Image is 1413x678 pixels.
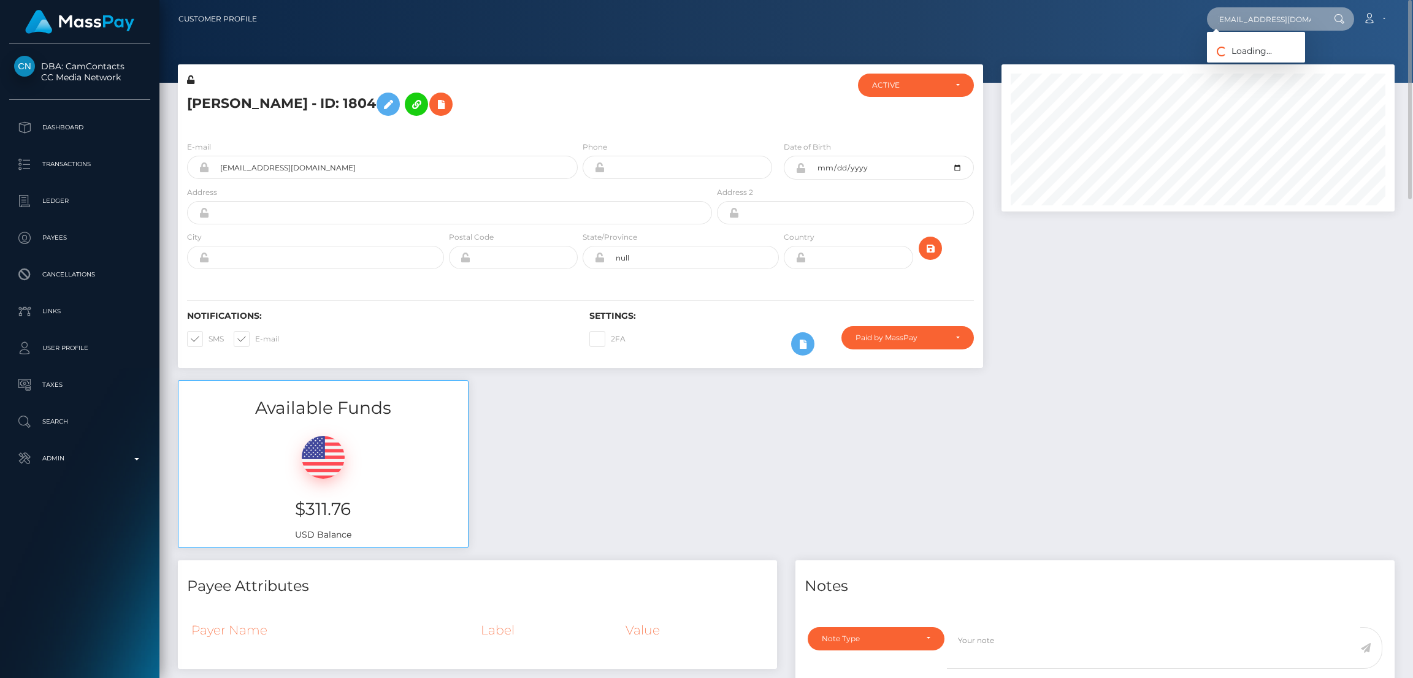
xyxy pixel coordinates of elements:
[188,497,459,521] h3: $311.76
[187,614,477,647] th: Payer Name
[477,614,621,647] th: Label
[784,142,831,153] label: Date of Birth
[14,413,145,431] p: Search
[872,80,946,90] div: ACTIVE
[187,311,571,321] h6: Notifications:
[14,265,145,284] p: Cancellations
[187,576,768,597] h4: Payee Attributes
[1207,45,1272,56] span: Loading...
[9,61,150,83] span: DBA: CamContacts CC Media Network
[187,232,202,243] label: City
[25,10,134,34] img: MassPay Logo
[784,232,814,243] label: Country
[14,229,145,247] p: Payees
[14,339,145,357] p: User Profile
[187,331,224,347] label: SMS
[589,311,973,321] h6: Settings:
[858,74,974,97] button: ACTIVE
[805,576,1385,597] h4: Notes
[9,333,150,364] a: User Profile
[14,155,145,173] p: Transactions
[841,326,974,349] button: Paid by MassPay
[187,142,211,153] label: E-mail
[14,302,145,321] p: Links
[302,436,345,479] img: USD.png
[1207,7,1322,31] input: Search...
[621,614,768,647] th: Value
[9,370,150,400] a: Taxes
[234,331,279,347] label: E-mail
[583,232,637,243] label: State/Province
[14,376,145,394] p: Taxes
[9,443,150,474] a: Admin
[9,259,150,290] a: Cancellations
[14,192,145,210] p: Ledger
[589,331,626,347] label: 2FA
[178,421,468,547] div: USD Balance
[178,396,468,420] h3: Available Funds
[187,86,705,122] h5: [PERSON_NAME] - ID: 1804
[178,6,257,32] a: Customer Profile
[187,187,217,198] label: Address
[822,634,916,644] div: Note Type
[9,149,150,180] a: Transactions
[9,223,150,253] a: Payees
[9,186,150,216] a: Ledger
[583,142,607,153] label: Phone
[14,56,35,77] img: CC Media Network
[808,627,944,650] button: Note Type
[14,118,145,137] p: Dashboard
[9,112,150,143] a: Dashboard
[9,296,150,327] a: Links
[9,406,150,437] a: Search
[717,187,753,198] label: Address 2
[14,449,145,468] p: Admin
[856,333,946,343] div: Paid by MassPay
[449,232,494,243] label: Postal Code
